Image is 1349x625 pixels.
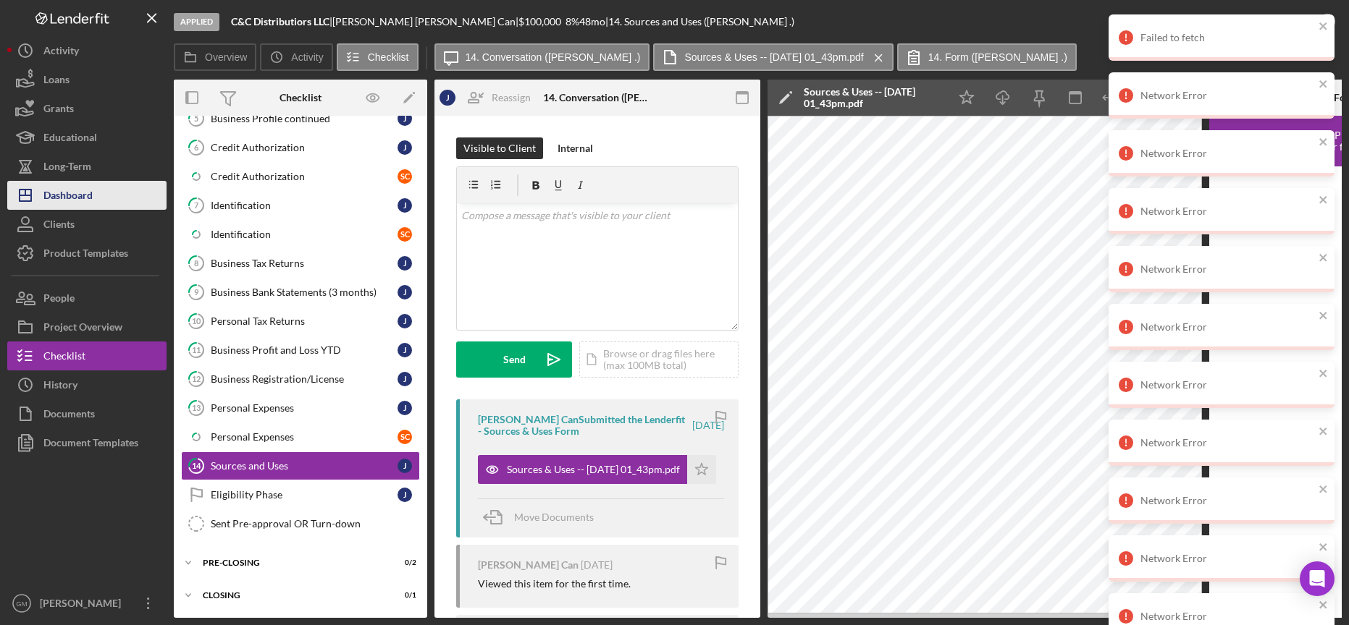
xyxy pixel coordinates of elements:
div: J [398,140,412,155]
div: Business Profit and Loss YTD [211,344,398,356]
time: 2025-06-24 17:43 [692,420,724,431]
div: History [43,370,77,403]
div: Grants [43,94,74,127]
div: Project Overview [43,312,122,345]
div: Clients [43,210,75,242]
button: close [1319,599,1329,613]
div: Eligibility Phase [211,489,398,501]
div: Credit Authorization [211,171,398,182]
div: Network Error [1140,90,1314,101]
button: close [1319,310,1329,323]
tspan: 8 [194,258,198,268]
div: J [398,314,412,328]
button: History [7,370,167,399]
div: Network Error [1140,379,1314,391]
button: Dashboard [7,181,167,210]
div: Network Error [1140,263,1314,275]
div: Credit Authorization [211,142,398,153]
tspan: 13 [192,403,201,412]
div: | [231,16,332,27]
button: close [1319,252,1329,265]
div: J [398,372,412,386]
div: J [398,488,412,502]
button: close [1319,194,1329,208]
div: Long-Term [43,152,91,184]
div: People [43,284,75,316]
div: Network Error [1140,553,1314,564]
div: Network Error [1140,205,1314,217]
div: S C [398,169,412,184]
tspan: 9 [194,287,199,297]
div: 0 / 1 [390,591,416,600]
div: Network Error [1140,437,1314,448]
div: Visible to Client [463,137,536,159]
a: 6Credit AuthorizationJ [181,133,420,162]
button: close [1319,136,1329,150]
a: Document Templates [7,428,167,457]
time: 2025-06-24 17:07 [581,559,613,571]
button: Internal [550,137,600,159]
span: $100,000 [518,15,561,27]
button: Activity [7,36,167,65]
tspan: 10 [192,316,201,326]
div: Checklist [43,341,85,374]
a: Long-Term [7,152,167,181]
div: S C [398,227,412,242]
a: IdentificationSC [181,220,420,249]
button: Documents [7,399,167,428]
tspan: 7 [194,200,199,210]
div: Educational [43,123,97,156]
button: Visible to Client [456,137,543,159]
div: Loans [43,65,70,98]
label: Activity [291,51,323,63]
tspan: 6 [194,143,199,152]
div: Viewed this item for the first time. [478,578,631,590]
button: 14. Conversation ([PERSON_NAME] .) [434,43,650,71]
tspan: 12 [192,374,201,383]
button: J Reassign [432,83,545,112]
div: [PERSON_NAME] [36,589,130,621]
button: Educational [7,123,167,152]
div: 0 / 2 [390,558,416,567]
div: 14. Conversation ([PERSON_NAME] .) [543,92,652,103]
button: Send [456,341,572,378]
button: Clients [7,210,167,239]
div: Network Error [1140,321,1314,333]
div: Send [503,341,526,378]
a: 7IdentificationJ [181,191,420,220]
div: Reassign [492,83,531,112]
div: Closing [203,591,380,600]
label: 14. Conversation ([PERSON_NAME] .) [466,51,641,63]
div: Network Error [1140,495,1314,506]
div: [PERSON_NAME] Can [478,559,579,571]
button: close [1319,541,1329,555]
div: Activity [43,36,79,69]
tspan: 14 [192,461,201,470]
a: Credit AuthorizationSC [181,162,420,191]
a: Checklist [7,341,167,370]
button: close [1319,483,1329,497]
div: [PERSON_NAME] [PERSON_NAME] Can | [332,16,518,27]
button: Project Overview [7,312,167,341]
label: Sources & Uses -- [DATE] 01_43pm.pdf [684,51,863,63]
div: Business Tax Returns [211,258,398,269]
div: Open Intercom Messenger [1300,561,1335,596]
button: People [7,284,167,312]
div: Sources & Uses -- [DATE] 01_43pm.pdf [804,86,941,109]
a: 8Business Tax ReturnsJ [181,249,420,278]
button: close [1319,20,1329,34]
button: Move Documents [478,499,608,535]
button: Mark Complete [1224,7,1342,36]
div: Business Profile continued [211,113,398,124]
button: Loans [7,65,167,94]
div: Failed to fetch [1140,32,1314,43]
label: 14. Form ([PERSON_NAME] .) [928,51,1067,63]
label: Checklist [368,51,409,63]
div: Personal Expenses [211,402,398,414]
